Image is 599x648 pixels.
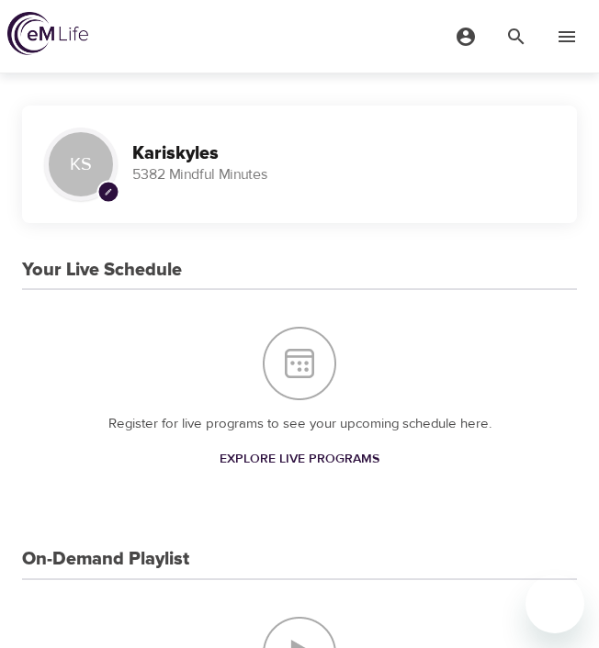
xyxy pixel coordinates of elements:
[440,11,491,61] button: menu
[7,12,88,55] img: logo
[22,549,189,570] h3: On-Demand Playlist
[22,260,182,281] h3: Your Live Schedule
[59,414,540,435] p: Register for live programs to see your upcoming schedule here.
[132,143,555,164] h3: Kariskyles
[44,128,118,201] div: KS
[526,575,584,633] iframe: Button to launch messaging window
[220,448,379,471] span: Explore Live Programs
[491,11,541,61] button: menu
[263,327,336,400] img: Your Live Schedule
[212,442,387,476] a: Explore Live Programs
[132,164,555,185] p: 5382 Mindful Minutes
[541,11,592,61] button: menu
